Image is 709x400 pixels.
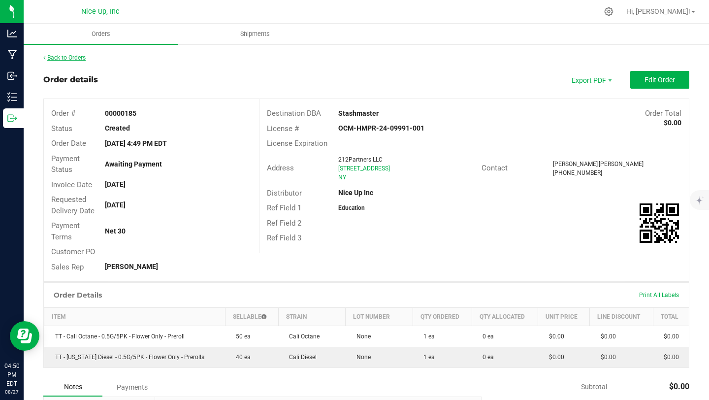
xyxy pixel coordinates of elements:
strong: [DATE] 4:49 PM EDT [105,139,167,147]
span: Requested Delivery Date [51,195,95,215]
span: Ref Field 3 [267,233,301,242]
span: $0.00 [659,333,679,340]
span: Distributor [267,189,302,198]
strong: Created [105,124,130,132]
span: Orders [78,30,124,38]
span: 40 ea [231,354,251,361]
span: $0.00 [544,333,564,340]
img: Scan me! [640,203,679,243]
inline-svg: Inbound [7,71,17,81]
div: Order details [43,74,98,86]
inline-svg: Outbound [7,113,17,123]
inline-svg: Analytics [7,29,17,38]
h1: Order Details [54,291,102,299]
strong: Net 30 [105,227,126,235]
span: Cali Octane [284,333,320,340]
span: License # [267,124,299,133]
span: Subtotal [581,383,607,391]
th: Line Discount [590,308,653,326]
span: 1 ea [419,354,435,361]
th: Strain [278,308,345,326]
span: NY [338,174,346,181]
span: [PERSON_NAME] [599,161,644,167]
span: Ref Field 1 [267,203,301,212]
div: Payments [102,378,161,396]
th: Item [44,308,226,326]
span: Hi, [PERSON_NAME]! [626,7,690,15]
th: Unit Price [538,308,590,326]
span: 212Partners LLC [338,156,383,163]
strong: Awaiting Payment [105,160,162,168]
span: None [352,354,371,361]
th: Sellable [225,308,278,326]
strong: [PERSON_NAME] [105,263,158,270]
span: Payment Terms [51,221,80,241]
span: Status [51,124,72,133]
th: Lot Number [346,308,413,326]
p: 04:50 PM EDT [4,362,19,388]
span: Nice Up, Inc [81,7,120,16]
div: Manage settings [603,7,615,16]
strong: [DATE] [105,180,126,188]
span: $0.00 [669,382,689,391]
span: $0.00 [544,354,564,361]
qrcode: 00000185 [640,203,679,243]
button: Edit Order [630,71,689,89]
span: None [352,333,371,340]
span: 0 ea [478,333,494,340]
span: TT - [US_STATE] Diesel - 0.5G/5PK - Flower Only - Prerolls [50,354,204,361]
span: 1 ea [419,333,435,340]
span: Customer PO [51,247,95,256]
a: Shipments [178,24,332,44]
span: License Expiration [267,139,327,148]
span: Ref Field 2 [267,219,301,228]
span: Contact [482,164,508,172]
inline-svg: Inventory [7,92,17,102]
iframe: Resource center [10,321,39,351]
span: Invoice Date [51,180,92,189]
span: Sales Rep [51,263,84,271]
span: Order Total [645,109,681,118]
th: Qty Ordered [413,308,472,326]
span: Edit Order [645,76,675,84]
span: Print All Labels [639,292,679,299]
span: Order # [51,109,75,118]
p: 08/27 [4,388,19,396]
span: Address [267,164,294,172]
span: Shipments [227,30,283,38]
span: TT - Cali Octane - 0.5G/5PK - Flower Only - Preroll [50,333,185,340]
strong: OCM-HMPR-24-09991-001 [338,124,424,132]
li: Export PDF [561,71,620,89]
div: Notes [43,378,102,397]
strong: Stashmaster [338,109,379,117]
inline-svg: Manufacturing [7,50,17,60]
span: Destination DBA [267,109,321,118]
span: [PERSON_NAME] [553,161,598,167]
strong: Nice Up Inc [338,189,373,197]
span: $0.00 [596,333,616,340]
span: 0 ea [478,354,494,361]
span: [PHONE_NUMBER] [553,169,602,176]
span: [STREET_ADDRESS] [338,165,390,172]
span: Order Date [51,139,86,148]
span: Payment Status [51,154,80,174]
span: $0.00 [659,354,679,361]
strong: $0.00 [664,119,681,127]
span: 50 ea [231,333,251,340]
a: Orders [24,24,178,44]
th: Total [653,308,689,326]
span: $0.00 [596,354,616,361]
a: Back to Orders [43,54,86,61]
span: Cali Diesel [284,354,317,361]
strong: Education [338,204,365,211]
strong: [DATE] [105,201,126,209]
strong: 00000185 [105,109,136,117]
th: Qty Allocated [472,308,538,326]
